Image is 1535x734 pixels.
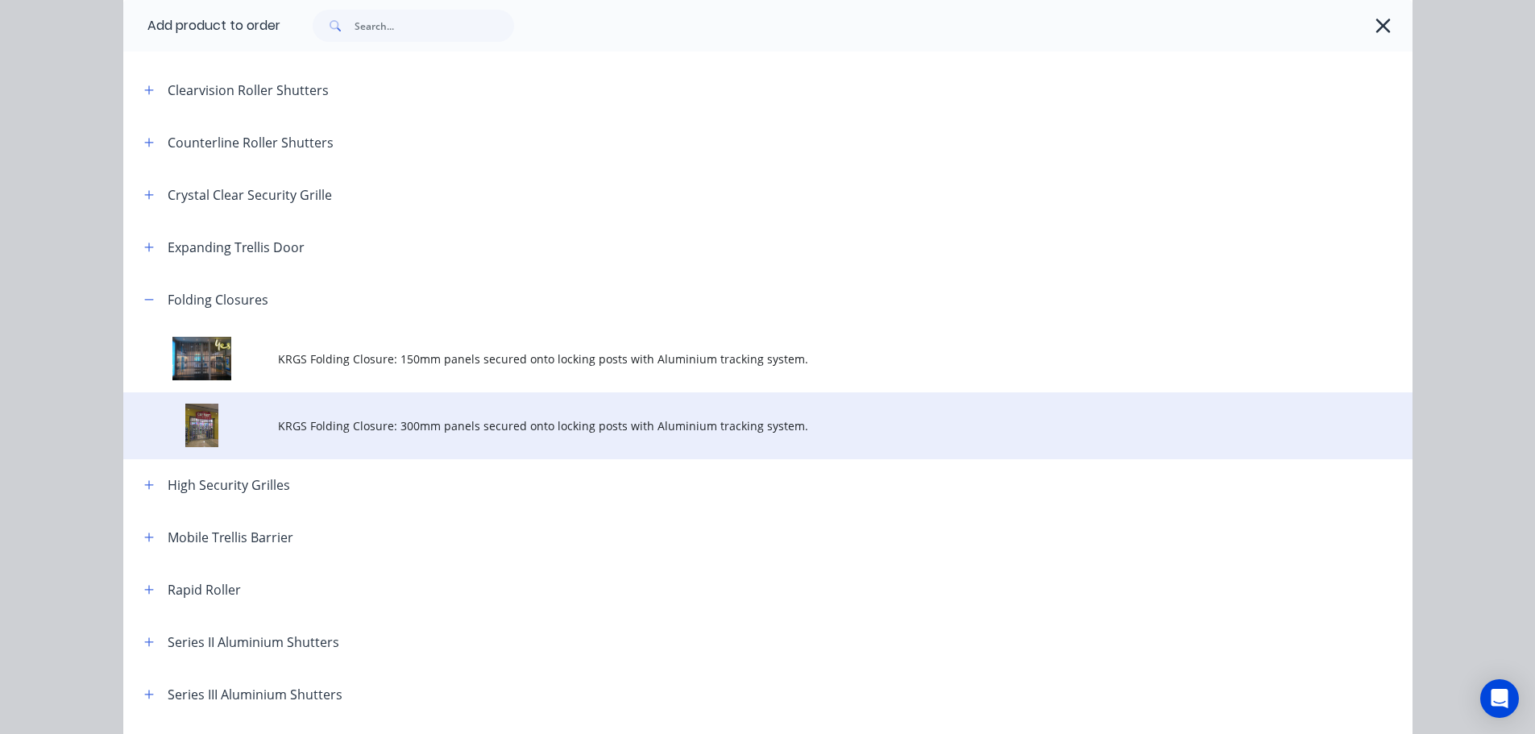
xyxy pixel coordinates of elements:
[168,685,342,704] div: Series III Aluminium Shutters
[168,580,241,599] div: Rapid Roller
[168,238,305,257] div: Expanding Trellis Door
[168,81,329,100] div: Clearvision Roller Shutters
[168,528,293,547] div: Mobile Trellis Barrier
[168,475,290,495] div: High Security Grilles
[278,417,1185,434] span: KRGS Folding Closure: 300mm panels secured onto locking posts with Aluminium tracking system.
[278,350,1185,367] span: KRGS Folding Closure: 150mm panels secured onto locking posts with Aluminium tracking system.
[1480,679,1519,718] div: Open Intercom Messenger
[168,632,339,652] div: Series II Aluminium Shutters
[355,10,514,42] input: Search...
[168,185,332,205] div: Crystal Clear Security Grille
[168,133,334,152] div: Counterline Roller Shutters
[168,290,268,309] div: Folding Closures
